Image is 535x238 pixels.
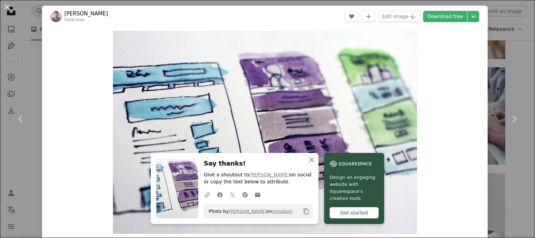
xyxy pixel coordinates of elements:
[113,31,417,234] button: Zoom in on this image
[493,85,535,153] a: Next
[64,10,108,17] a: [PERSON_NAME]
[330,159,372,169] img: file-1606177908946-d1eed1cbe4f5image
[214,188,226,202] a: Share on Facebook
[64,17,85,22] a: halacious
[330,174,379,202] span: Design an engaging website with Squarespace’s creative tools.
[272,209,293,214] a: Unsplash
[249,172,290,177] a: [PERSON_NAME]
[378,11,420,22] button: Edit image
[205,206,293,217] span: Photo by on
[300,205,312,217] button: Copy to clipboard
[345,11,359,22] button: Like
[330,207,379,218] div: Get started
[204,171,313,185] p: Give a shoutout to on social or copy the text below to attribute.
[423,11,467,22] a: Download free
[229,209,266,214] a: [PERSON_NAME]
[468,11,479,22] button: Choose download size
[204,159,313,169] h3: Say thanks!
[226,188,239,202] a: Share on Twitter
[251,188,264,202] a: Share over email
[113,31,417,234] img: assorted-color abstract painting
[239,188,251,202] a: Share on Pinterest
[50,11,62,22] img: Go to Hal Gatewood's profile
[324,153,384,224] a: Design an engaging website with Squarespace’s creative tools.Get started
[362,11,376,22] button: Add to Collection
